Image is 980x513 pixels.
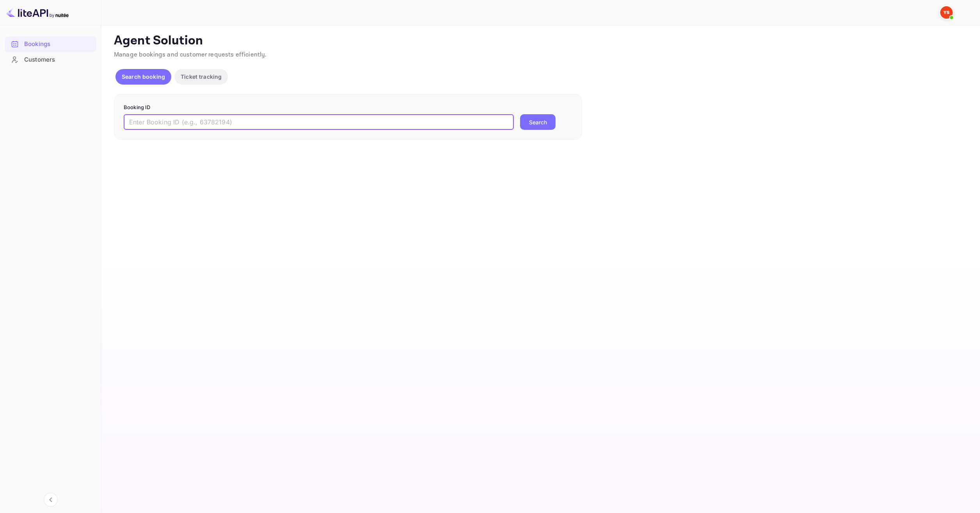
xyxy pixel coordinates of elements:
[114,33,966,49] p: Agent Solution
[122,73,165,81] p: Search booking
[940,6,953,19] img: Yandex Support
[5,37,96,52] div: Bookings
[124,114,514,130] input: Enter Booking ID (e.g., 63782194)
[24,40,92,49] div: Bookings
[6,6,69,19] img: LiteAPI logo
[5,37,96,51] a: Bookings
[24,55,92,64] div: Customers
[520,114,556,130] button: Search
[181,73,222,81] p: Ticket tracking
[44,493,58,507] button: Collapse navigation
[114,51,267,59] span: Manage bookings and customer requests efficiently.
[5,52,96,67] a: Customers
[124,104,572,111] p: Booking ID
